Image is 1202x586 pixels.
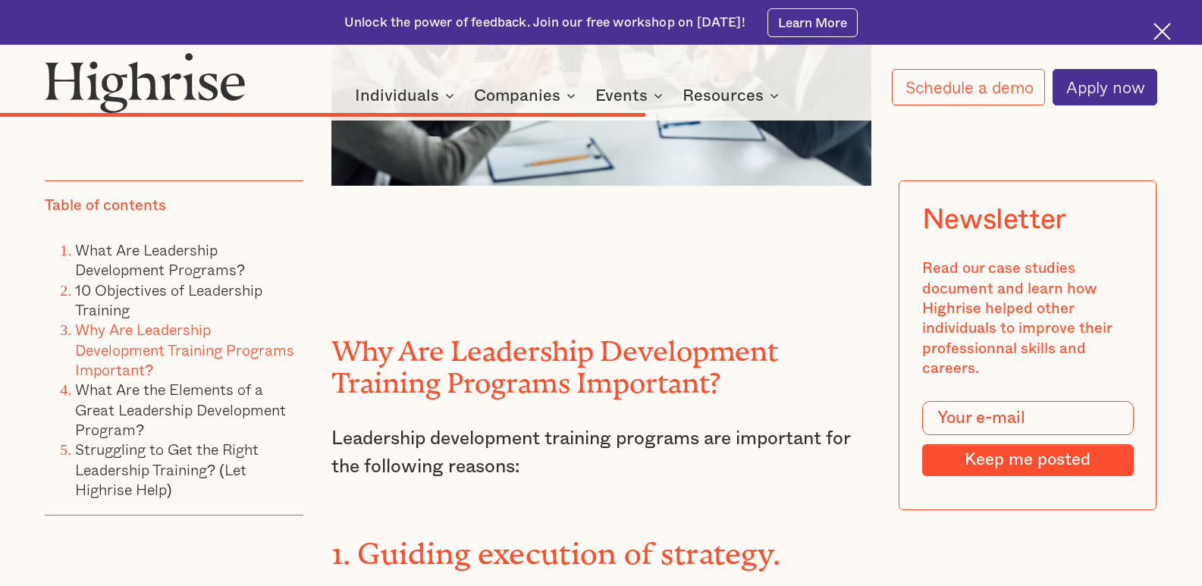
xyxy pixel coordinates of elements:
div: Newsletter [922,203,1066,236]
a: Struggling to Get the Right Leadership Training? (Let Highrise Help) [75,438,259,502]
div: Companies [474,86,560,105]
p: Leadership development training programs are important for the following reasons: [331,425,871,481]
a: 10 Objectives of Leadership Training [75,278,262,321]
div: Companies [474,86,580,105]
img: Highrise logo [45,52,246,113]
div: Unlock the power of feedback. Join our free workshop on [DATE]! [344,14,745,32]
input: Your e-mail [922,401,1134,435]
a: Schedule a demo [892,69,1045,105]
div: Resources [683,86,783,105]
div: Individuals [355,86,439,105]
h2: Why Are Leadership Development Training Programs Important? [331,328,871,392]
div: Resources [683,86,764,105]
form: Modal Form [922,401,1134,476]
a: What Are Leadership Development Programs? [75,238,245,281]
a: What Are the Elements of a Great Leadership Development Program? [75,378,286,442]
a: Why Are Leadership Development Training Programs Important? [75,318,294,381]
div: Individuals [355,86,459,105]
div: Read our case studies document and learn how Highrise helped other individuals to improve their p... [922,259,1134,378]
div: Events [595,86,648,105]
a: Apply now [1053,69,1156,105]
a: Learn More [767,8,858,37]
input: Keep me posted [922,444,1134,476]
div: Table of contents [45,196,166,216]
img: Cross icon [1153,23,1171,40]
div: Events [595,86,667,105]
strong: 1. Guiding execution of strategy. [331,536,781,556]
